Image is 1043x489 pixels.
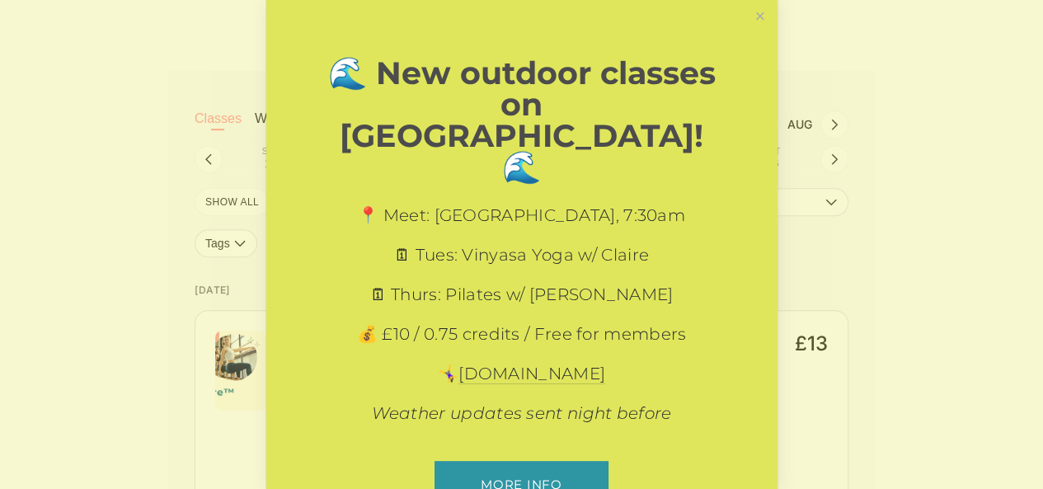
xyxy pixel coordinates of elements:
h1: 🌊 New outdoor classes on [GEOGRAPHIC_DATA]! 🌊 [324,58,720,183]
p: 🤸‍♀️ [324,362,720,385]
p: 💰 £10 / 0.75 credits / Free for members [324,322,720,346]
p: 🗓 Thurs: Pilates w/ [PERSON_NAME] [324,283,720,306]
em: Weather updates sent night before [372,403,672,423]
a: [DOMAIN_NAME] [458,364,605,384]
p: 📍 Meet: [GEOGRAPHIC_DATA], 7:30am [324,204,720,227]
a: Close [745,2,774,31]
p: 🗓 Tues: Vinyasa Yoga w/ Claire [324,243,720,266]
